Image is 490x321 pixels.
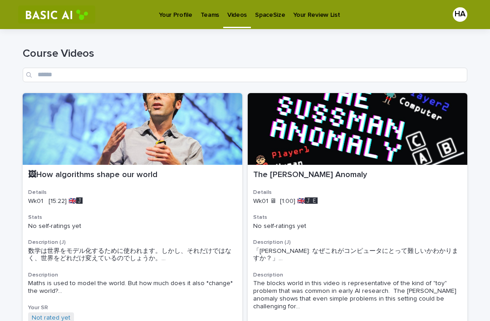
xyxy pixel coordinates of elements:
p: No self-ratings yet [253,222,462,230]
h3: Details [28,189,237,196]
h3: Stats [28,214,237,221]
div: 数学は世界をモデル化するために使われます。しかし、それだけではなく、世界をどれだけ変えているのでしょうか。 ブラックボックス」という言葉を耳にすることがありますが、これは実際には理解できない方法... [28,247,237,263]
img: RtIB8pj2QQiOZo6waziI [18,5,95,24]
p: Wk01 [15:22] 🇬🇧🅹️ [28,198,237,205]
span: 数学は世界をモデル化するために使われます。しかし、それだけではなく、世界をどれだけ変えているのでしょうか。 ... [28,247,237,263]
h3: Description (J) [253,239,462,246]
div: 「サスマン・アノマリー: なぜこれがコンピュータにとって難しいかわかりますか？」 この動画に登場するブロックの世界は、初期のAI研究でよく見られた「おもちゃ」のように身近な問題の代表です。 サス... [253,247,462,263]
p: The [PERSON_NAME] Anomaly [253,170,462,180]
div: HA [453,7,467,22]
h3: Description (J) [28,239,237,246]
input: Search [23,68,467,82]
span: 「[PERSON_NAME]: なぜこれがコンピュータにとって難しいかわかりますか？」 ... [253,247,462,263]
span: The blocks world in this video is representative of the kind of "toy" problem that was common in ... [253,280,462,310]
span: Maths is used to model the world. But how much does it also *change* the world? ... [28,280,237,295]
h3: Stats [253,214,462,221]
h3: Description [28,272,237,279]
p: No self-ratings yet [28,222,237,230]
div: Maths is used to model the world. But how much does it also *change* the world? You will hear the... [28,280,237,295]
h3: Details [253,189,462,196]
p: Wk01 🖥 [1:00] 🇬🇧🅹️🅴️ [253,198,462,205]
p: 🖼How algorithms shape our world [28,170,237,180]
h3: Description [253,272,462,279]
h1: Course Videos [23,47,467,60]
h3: Your SR [28,304,237,311]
